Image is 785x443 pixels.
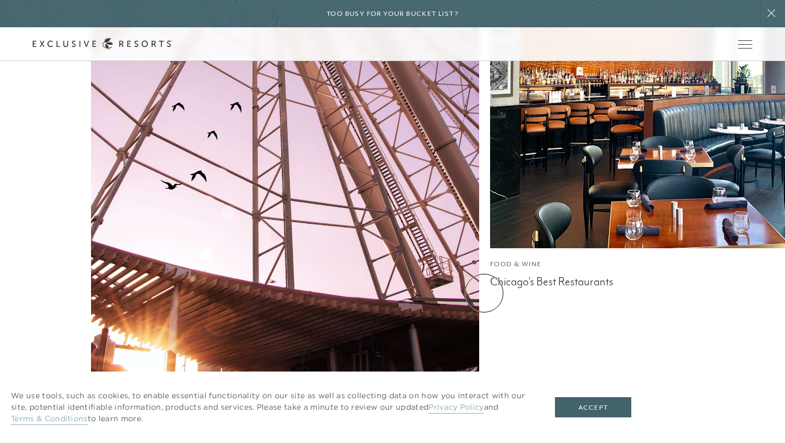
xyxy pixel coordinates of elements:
a: Terms & Conditions [11,414,88,425]
button: Accept [555,397,631,418]
button: Open navigation [738,40,752,48]
a: Privacy Policy [428,402,484,414]
p: We use tools, such as cookies, to enable essential functionality on our site as well as collectin... [11,390,533,424]
h6: Too busy for your bucket list? [327,9,458,19]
